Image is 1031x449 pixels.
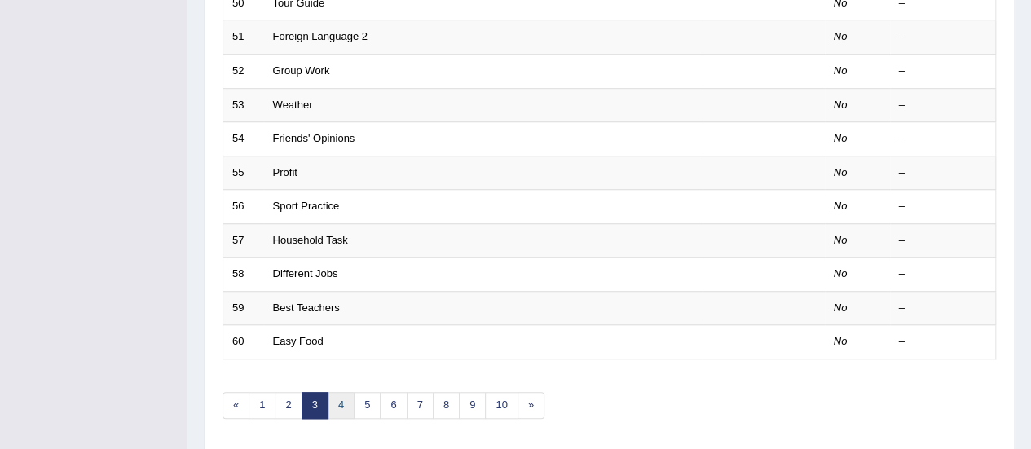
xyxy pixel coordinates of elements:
td: 51 [223,20,264,55]
em: No [834,200,848,212]
em: No [834,234,848,246]
td: 59 [223,291,264,325]
a: 1 [249,392,275,419]
td: 57 [223,223,264,258]
a: 5 [354,392,381,419]
div: – [899,301,987,316]
em: No [834,267,848,280]
td: 60 [223,325,264,359]
td: 55 [223,156,264,190]
a: 9 [459,392,486,419]
em: No [834,30,848,42]
em: No [834,64,848,77]
div: – [899,266,987,282]
div: – [899,131,987,147]
a: 3 [302,392,328,419]
a: Best Teachers [273,302,340,314]
a: 2 [275,392,302,419]
a: » [518,392,544,419]
td: 53 [223,88,264,122]
a: Profit [273,166,297,178]
em: No [834,99,848,111]
a: 10 [485,392,518,419]
em: No [834,335,848,347]
td: 56 [223,190,264,224]
a: 6 [380,392,407,419]
a: « [223,392,249,419]
div: – [899,233,987,249]
a: Sport Practice [273,200,340,212]
a: 4 [328,392,355,419]
a: Different Jobs [273,267,338,280]
td: 58 [223,258,264,292]
a: Household Task [273,234,348,246]
td: 52 [223,54,264,88]
td: 54 [223,122,264,156]
div: – [899,29,987,45]
div: – [899,199,987,214]
a: Group Work [273,64,330,77]
a: Friends' Opinions [273,132,355,144]
a: 8 [433,392,460,419]
div: – [899,98,987,113]
em: No [834,302,848,314]
em: No [834,166,848,178]
em: No [834,132,848,144]
a: 7 [407,392,434,419]
a: Easy Food [273,335,324,347]
a: Weather [273,99,313,111]
div: – [899,334,987,350]
a: Foreign Language 2 [273,30,368,42]
div: – [899,64,987,79]
div: – [899,165,987,181]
